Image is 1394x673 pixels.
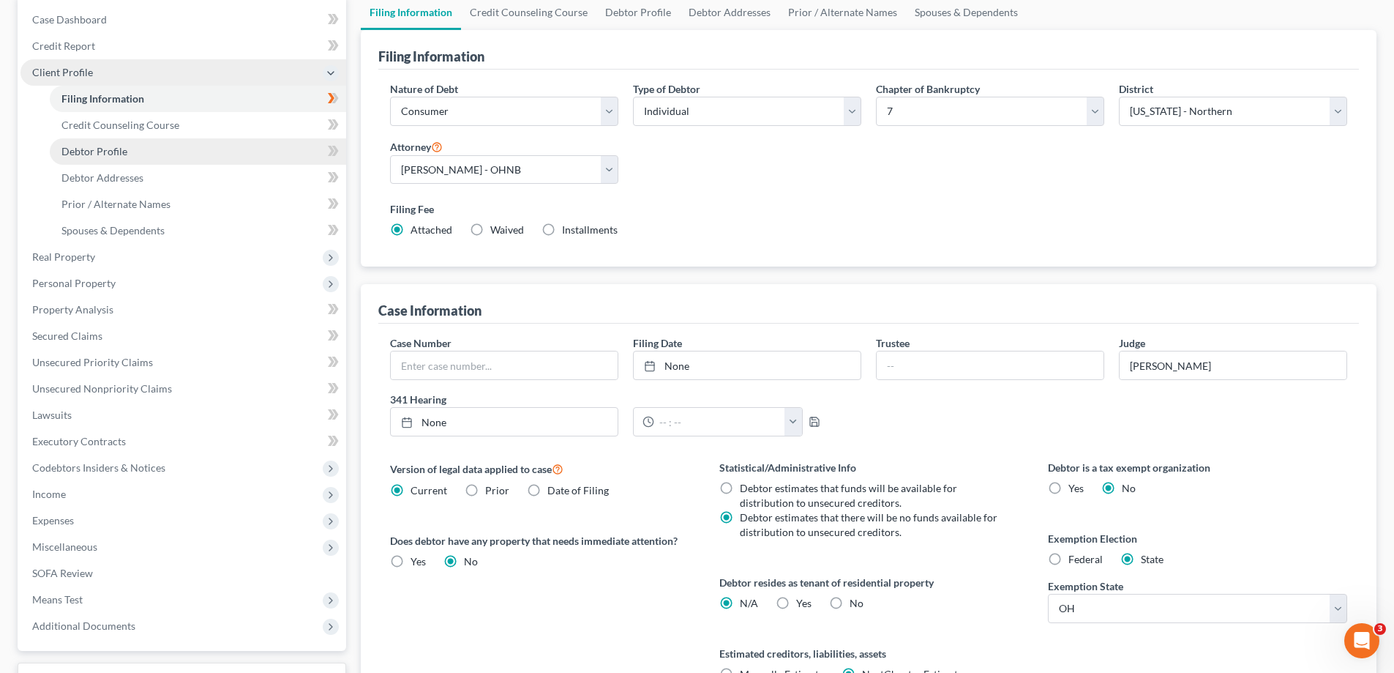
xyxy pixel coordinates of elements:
span: SOFA Review [32,567,93,579]
span: Executory Contracts [32,435,126,447]
span: Spouses & Dependents [61,224,165,237]
span: Prior [485,484,509,497]
span: Unsecured Nonpriority Claims [32,382,172,395]
label: Debtor is a tax exempt organization [1048,460,1347,475]
label: Version of legal data applied to case [390,460,689,477]
span: Property Analysis [32,303,113,316]
span: Lawsuits [32,409,72,421]
span: Debtor Profile [61,145,127,157]
a: Unsecured Priority Claims [20,349,346,376]
span: Personal Property [32,277,116,289]
span: No [1122,482,1136,494]
span: Debtor estimates that there will be no funds available for distribution to unsecured creditors. [740,511,997,538]
label: Nature of Debt [390,81,458,97]
a: None [391,408,618,436]
label: 341 Hearing [383,392,869,407]
label: Type of Debtor [633,81,700,97]
span: Case Dashboard [32,13,107,26]
input: -- [1120,352,1346,379]
div: Filing Information [378,48,484,65]
span: Installments [562,223,618,236]
span: Filing Information [61,92,144,105]
label: Chapter of Bankruptcy [876,81,980,97]
a: Debtor Addresses [50,165,346,191]
a: Case Dashboard [20,7,346,33]
a: None [634,352,861,379]
span: State [1141,553,1163,565]
a: Filing Information [50,86,346,112]
span: Expenses [32,514,74,527]
span: No [850,597,863,609]
span: Attached [411,223,452,236]
a: SOFA Review [20,560,346,587]
span: Yes [411,555,426,568]
label: Filing Fee [390,201,1347,217]
a: Property Analysis [20,297,346,323]
a: Secured Claims [20,323,346,349]
div: Case Information [378,302,481,319]
span: No [464,555,478,568]
a: Credit Counseling Course [50,112,346,138]
input: -- [877,352,1103,379]
a: Executory Contracts [20,428,346,455]
a: Credit Report [20,33,346,59]
label: District [1119,81,1153,97]
a: Prior / Alternate Names [50,191,346,217]
label: Exemption Election [1048,531,1347,546]
span: Debtor Addresses [61,171,143,184]
span: Yes [1068,482,1084,494]
span: Secured Claims [32,330,102,342]
span: Income [32,488,66,500]
label: Exemption State [1048,579,1123,594]
label: Filing Date [633,335,682,351]
input: Enter case number... [391,352,618,379]
span: Client Profile [32,66,93,78]
span: Codebtors Insiders & Notices [32,461,165,474]
span: Current [411,484,447,497]
span: Prior / Alternate Names [61,198,170,210]
span: Miscellaneous [32,540,97,553]
label: Case Number [390,335,451,351]
label: Statistical/Administrative Info [719,460,1019,475]
input: -- : -- [654,408,785,436]
span: Unsecured Priority Claims [32,356,153,368]
span: Additional Documents [32,620,135,632]
a: Unsecured Nonpriority Claims [20,376,346,402]
label: Judge [1119,335,1145,351]
span: Debtor estimates that funds will be available for distribution to unsecured creditors. [740,482,957,509]
span: Real Property [32,250,95,263]
label: Does debtor have any property that needs immediate attention? [390,533,689,549]
label: Attorney [390,138,443,155]
a: Lawsuits [20,402,346,428]
span: 3 [1374,623,1386,635]
span: Credit Counseling Course [61,119,179,131]
span: N/A [740,597,758,609]
span: Federal [1068,553,1103,565]
label: Estimated creditors, liabilities, assets [719,646,1019,661]
span: Date of Filing [547,484,609,497]
span: Credit Report [32,40,95,52]
label: Debtor resides as tenant of residential property [719,575,1019,590]
iframe: Intercom live chat [1344,623,1379,658]
a: Spouses & Dependents [50,217,346,244]
a: Debtor Profile [50,138,346,165]
label: Trustee [876,335,910,351]
span: Yes [796,597,812,609]
span: Waived [490,223,524,236]
span: Means Test [32,593,83,606]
